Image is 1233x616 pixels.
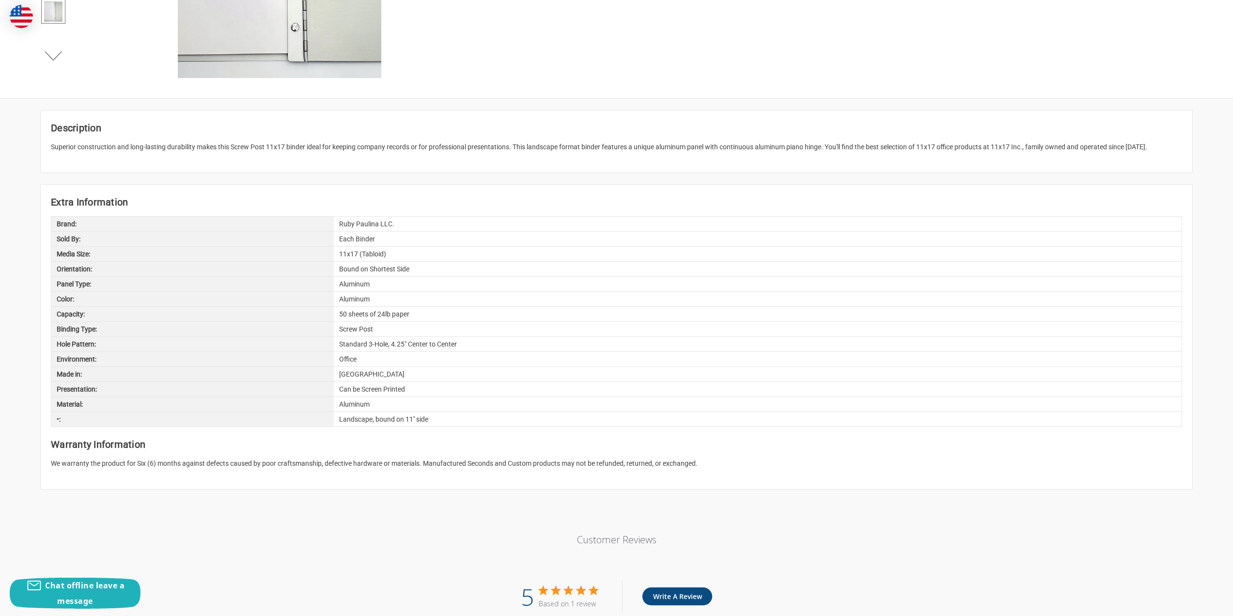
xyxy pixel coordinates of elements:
[51,412,334,426] div: •:
[334,277,1182,291] div: Aluminum
[334,232,1182,246] div: Each Binder
[51,232,334,246] div: Sold By:
[39,46,68,65] button: Next
[51,322,334,336] div: Binding Type:
[334,217,1182,231] div: Ruby Paulina LLC.
[51,352,334,366] div: Environment:
[334,412,1182,426] div: Landscape, bound on 11'' side
[51,337,334,351] div: Hole Pattern:
[51,247,334,261] div: Media Size:
[10,5,33,28] img: duty and tax information for United States
[1153,590,1233,616] iframe: Google Customer Reviews
[51,217,334,231] div: Brand:
[370,533,863,546] p: Customer Reviews
[334,367,1182,381] div: [GEOGRAPHIC_DATA]
[44,1,62,22] img: 11x17 Binder Aluminum Panel Featuring Aluminum Hinged Screw Post Mechanism
[45,580,125,606] span: Chat offline leave a message
[334,262,1182,276] div: Bound on Shortest Side
[51,437,1182,452] h2: Warranty Information
[51,458,1182,469] p: We warranty the product for Six (6) months against defects caused by poor craftsmanship, defectiv...
[334,382,1182,396] div: Can be Screen Printed
[539,586,598,595] div: 5 out of 5 stars
[334,352,1182,366] div: Office
[521,580,534,613] div: 5
[51,142,1182,152] p: Superior construction and long-lasting durability makes this Screw Post 11x17 binder ideal for ke...
[334,247,1182,261] div: 11x17 (Tabloid)
[51,382,334,396] div: Presentation:
[51,277,334,291] div: Panel Type:
[539,599,598,608] div: Based on 1 review
[334,307,1182,321] div: 50 sheets of 24lb paper
[51,307,334,321] div: Capacity:
[334,337,1182,351] div: Standard 3-Hole, 4.25" Center to Center
[642,587,712,605] button: Write A Review
[51,367,334,381] div: Made in:
[51,195,1182,209] h2: Extra Information
[51,262,334,276] div: Orientation:
[51,397,334,411] div: Material:
[51,121,1182,135] h2: Description
[334,322,1182,336] div: Screw Post
[51,292,334,306] div: Color:
[334,397,1182,411] div: Aluminum
[334,292,1182,306] div: Aluminum
[10,578,140,609] button: Chat offline leave a message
